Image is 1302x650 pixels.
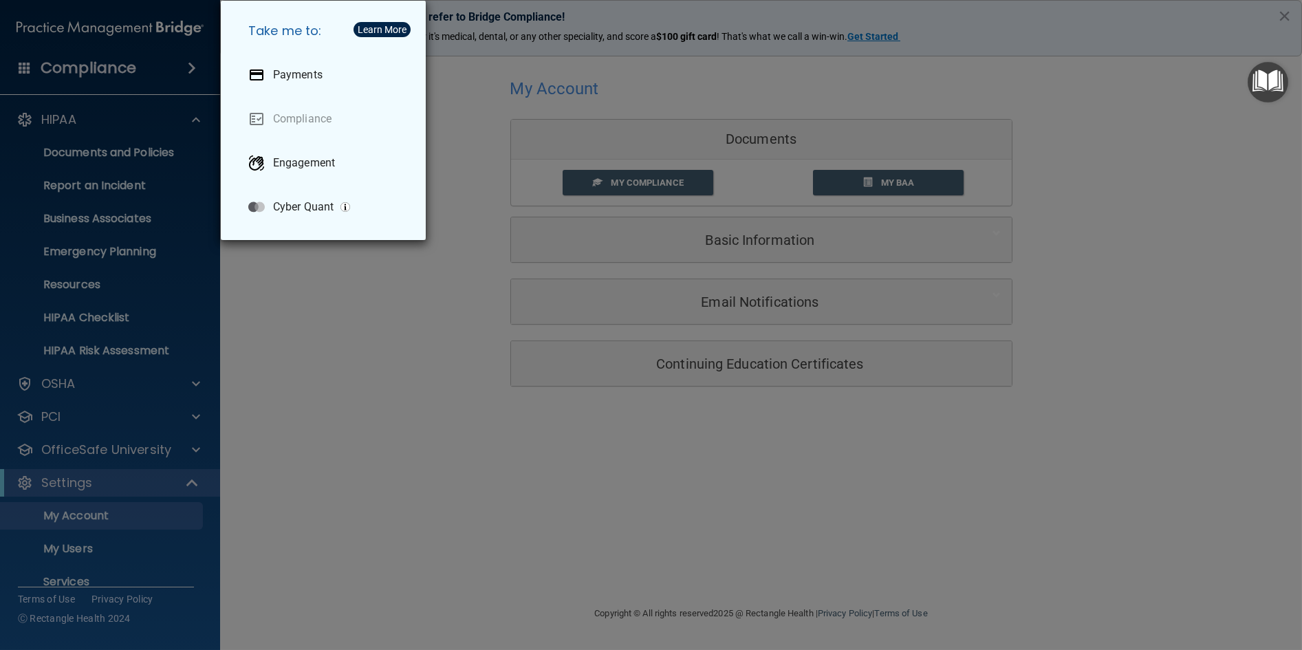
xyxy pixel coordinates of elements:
p: Payments [273,68,323,82]
a: Payments [237,56,415,94]
h5: Take me to: [237,12,415,50]
p: Engagement [273,156,335,170]
div: Learn More [358,25,406,34]
a: Engagement [237,144,415,182]
a: Compliance [237,100,415,138]
button: Open Resource Center [1248,62,1288,102]
button: Learn More [354,22,411,37]
p: Cyber Quant [273,200,334,214]
a: Cyber Quant [237,188,415,226]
